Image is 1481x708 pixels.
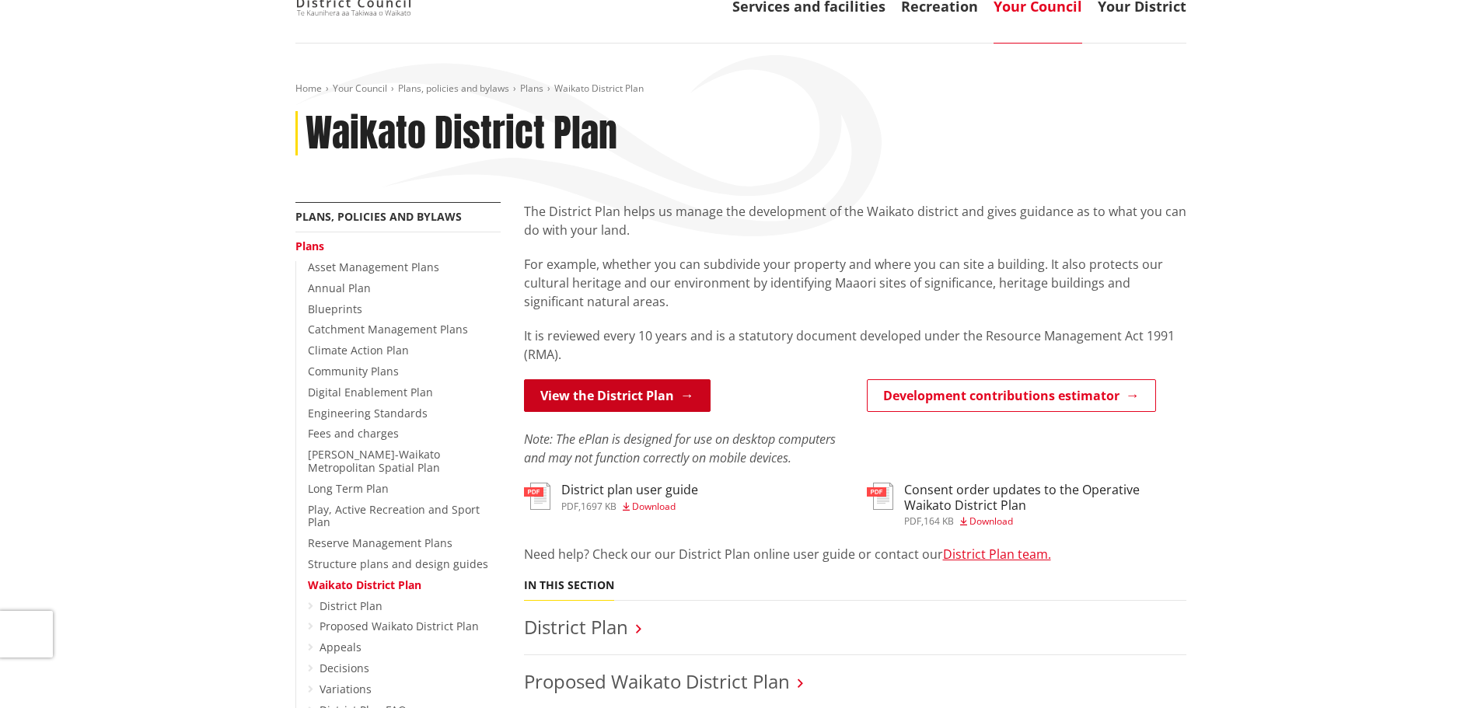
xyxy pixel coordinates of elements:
p: It is reviewed every 10 years and is a statutory document developed under the Resource Management... [524,326,1186,364]
iframe: Messenger Launcher [1409,643,1465,699]
a: Play, Active Recreation and Sport Plan [308,502,480,530]
a: Development contributions estimator [867,379,1156,412]
a: Digital Enablement Plan [308,385,433,399]
a: [PERSON_NAME]-Waikato Metropolitan Spatial Plan [308,447,440,475]
span: pdf [904,514,921,528]
img: document-pdf.svg [867,483,893,510]
a: Consent order updates to the Operative Waikato District Plan pdf,164 KB Download [867,483,1186,525]
h3: District plan user guide [561,483,698,497]
img: document-pdf.svg [524,483,550,510]
a: Fees and charges [308,426,399,441]
a: District Plan [524,614,628,640]
nav: breadcrumb [295,82,1186,96]
div: , [904,517,1186,526]
a: District Plan team. [943,546,1051,563]
span: Download [632,500,676,513]
a: Plans, policies and bylaws [398,82,509,95]
span: Waikato District Plan [554,82,644,95]
span: 164 KB [924,514,954,528]
a: Community Plans [308,364,399,378]
a: Home [295,82,322,95]
a: View the District Plan [524,379,711,412]
a: Proposed Waikato District Plan [320,619,479,633]
p: Need help? Check our our District Plan online user guide or contact our [524,545,1186,563]
a: Decisions [320,661,369,675]
a: Structure plans and design guides [308,556,488,571]
a: Variations [320,682,372,696]
h3: Consent order updates to the Operative Waikato District Plan [904,483,1186,512]
a: Climate Action Plan [308,343,409,357]
a: Plans, policies and bylaws [295,209,462,224]
p: The District Plan helps us manage the development of the Waikato district and gives guidance as t... [524,202,1186,239]
span: 1697 KB [581,500,617,513]
span: Download [969,514,1013,528]
a: District Plan [320,598,382,613]
a: Catchment Management Plans [308,322,468,337]
a: Plans [520,82,543,95]
a: District plan user guide pdf,1697 KB Download [524,483,698,511]
a: Reserve Management Plans [308,535,452,550]
h5: In this section [524,579,614,592]
h1: Waikato District Plan [306,111,617,156]
a: Plans [295,239,324,253]
a: Annual Plan [308,281,371,295]
a: Proposed Waikato District Plan [524,668,790,694]
a: Blueprints [308,302,362,316]
em: Note: The ePlan is designed for use on desktop computers and may not function correctly on mobile... [524,431,836,466]
a: Appeals [320,640,362,654]
a: Engineering Standards [308,406,428,420]
a: Long Term Plan [308,481,389,496]
a: Asset Management Plans [308,260,439,274]
div: , [561,502,698,511]
a: Your Council [333,82,387,95]
span: pdf [561,500,578,513]
p: For example, whether you can subdivide your property and where you can site a building. It also p... [524,255,1186,311]
a: Waikato District Plan [308,577,421,592]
